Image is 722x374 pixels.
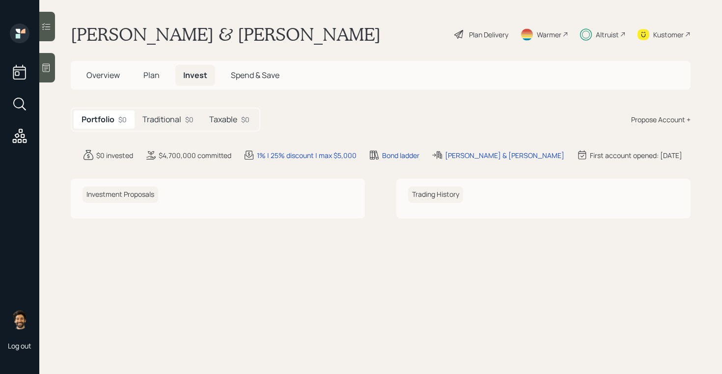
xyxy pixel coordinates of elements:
[71,24,381,45] h1: [PERSON_NAME] & [PERSON_NAME]
[408,187,463,203] h6: Trading History
[257,150,357,160] div: 1% | 25% discount | max $5,000
[382,150,419,160] div: Bond ladder
[209,115,237,124] h5: Taxable
[86,70,120,80] span: Overview
[590,150,682,160] div: First account opened: [DATE]
[469,29,508,40] div: Plan Delivery
[159,150,231,160] div: $4,700,000 committed
[596,29,619,40] div: Altruist
[143,70,160,80] span: Plan
[8,341,31,350] div: Log out
[653,29,684,40] div: Kustomer
[83,187,158,203] h6: Investment Proposals
[631,114,691,125] div: Propose Account +
[445,150,564,160] div: [PERSON_NAME] & [PERSON_NAME]
[96,150,133,160] div: $0 invested
[118,114,127,125] div: $0
[185,114,194,125] div: $0
[231,70,279,80] span: Spend & Save
[183,70,207,80] span: Invest
[10,310,29,329] img: eric-schwartz-headshot.png
[142,115,181,124] h5: Traditional
[537,29,561,40] div: Warmer
[241,114,250,125] div: $0
[82,115,114,124] h5: Portfolio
